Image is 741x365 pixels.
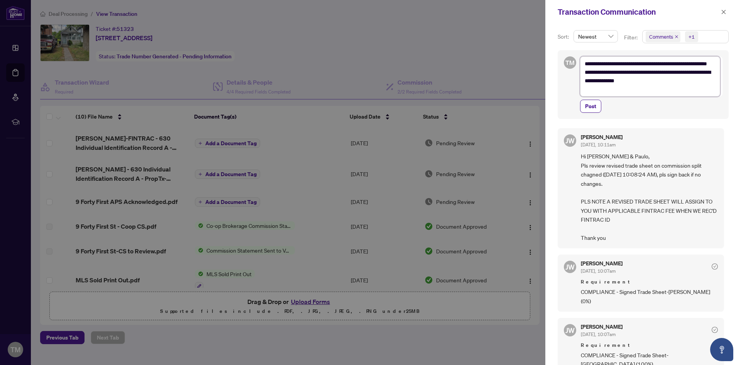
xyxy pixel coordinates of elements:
h5: [PERSON_NAME] [581,324,623,329]
span: Hi [PERSON_NAME] & Paulo, Pls review revised trade sheet on commission split chagned ([DATE] 10:0... [581,152,718,242]
span: JW [565,135,575,146]
h5: [PERSON_NAME] [581,261,623,266]
p: Sort: [558,32,570,41]
span: Requirement [581,278,718,286]
span: Comments [646,31,680,42]
span: JW [565,261,575,272]
span: [DATE], 10:07am [581,268,616,274]
span: Newest [578,31,613,42]
h5: [PERSON_NAME] [581,134,623,140]
span: Requirement [581,341,718,349]
span: TM [565,58,574,68]
span: check-circle [712,327,718,333]
p: Filter: [624,33,639,42]
span: Post [585,100,596,112]
span: close [675,35,678,39]
span: Comments [649,33,673,41]
div: +1 [689,33,695,41]
span: check-circle [712,263,718,270]
button: Post [580,100,601,113]
button: Open asap [710,338,733,361]
div: Transaction Communication [558,6,719,18]
span: [DATE], 10:07am [581,331,616,337]
span: JW [565,325,575,336]
span: close [721,9,726,15]
span: [DATE], 10:11am [581,142,616,148]
span: COMPLIANCE - Signed Trade Sheet-[PERSON_NAME] (0%) [581,287,718,306]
